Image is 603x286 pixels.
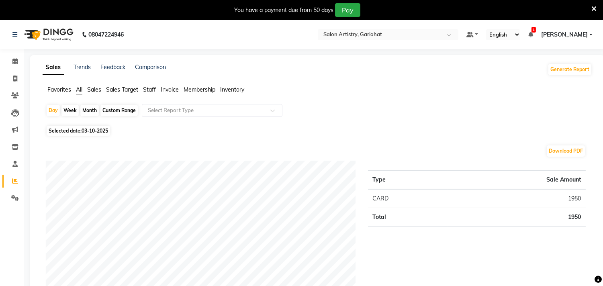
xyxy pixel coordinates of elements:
[100,105,138,116] div: Custom Range
[368,171,448,190] th: Type
[88,23,124,46] b: 08047224946
[43,60,64,75] a: Sales
[87,86,101,93] span: Sales
[220,86,244,93] span: Inventory
[47,105,60,116] div: Day
[74,63,91,71] a: Trends
[368,189,448,208] td: CARD
[100,63,125,71] a: Feedback
[531,27,536,33] span: 1
[234,6,333,14] div: You have a payment due from 50 days
[106,86,138,93] span: Sales Target
[448,208,586,227] td: 1950
[47,126,110,136] span: Selected date:
[135,63,166,71] a: Comparison
[541,31,588,39] span: [PERSON_NAME]
[80,105,99,116] div: Month
[448,189,586,208] td: 1950
[448,171,586,190] th: Sale Amount
[47,86,71,93] span: Favorites
[76,86,82,93] span: All
[82,128,108,134] span: 03-10-2025
[161,86,179,93] span: Invoice
[184,86,215,93] span: Membership
[20,23,76,46] img: logo
[143,86,156,93] span: Staff
[61,105,79,116] div: Week
[368,208,448,227] td: Total
[335,3,360,17] button: Pay
[528,31,533,38] a: 1
[548,64,591,75] button: Generate Report
[547,145,585,157] button: Download PDF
